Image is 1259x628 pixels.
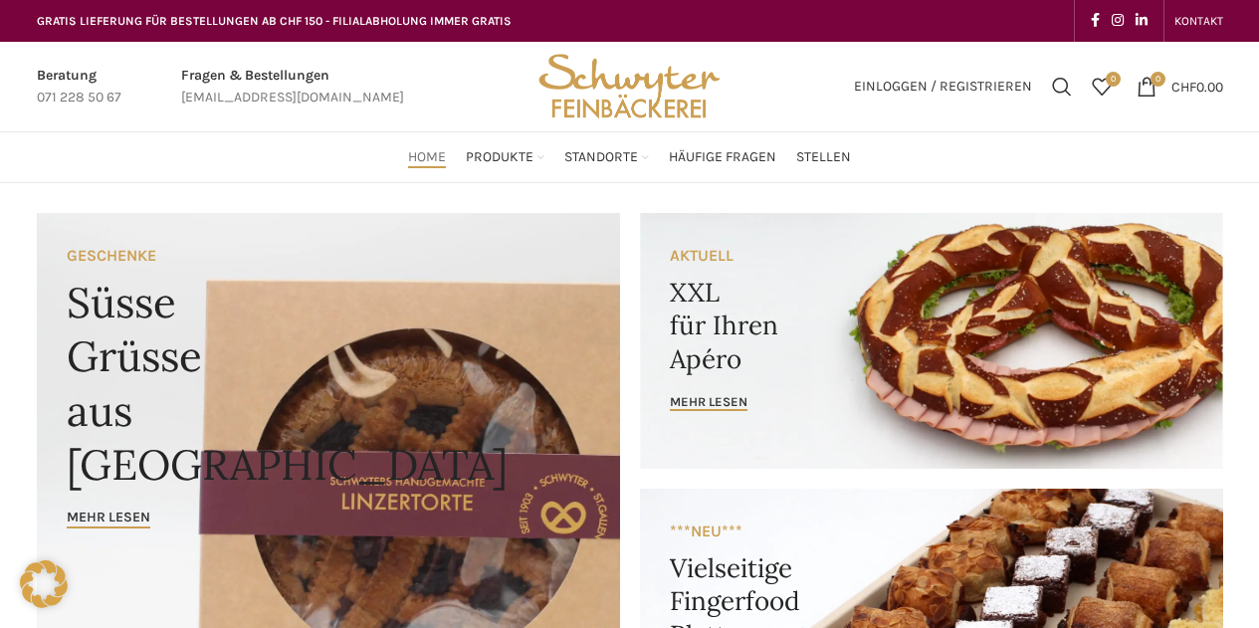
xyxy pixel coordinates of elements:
[37,14,512,28] span: GRATIS LIEFERUNG FÜR BESTELLUNGEN AB CHF 150 - FILIALABHOLUNG IMMER GRATIS
[1174,14,1223,28] span: KONTAKT
[669,137,776,177] a: Häufige Fragen
[1171,78,1196,95] span: CHF
[466,137,544,177] a: Produkte
[1151,72,1165,87] span: 0
[531,77,727,94] a: Site logo
[408,148,446,167] span: Home
[844,67,1042,106] a: Einloggen / Registrieren
[1082,67,1122,106] div: Meine Wunschliste
[1106,72,1121,87] span: 0
[640,213,1223,469] a: Banner link
[669,148,776,167] span: Häufige Fragen
[796,137,851,177] a: Stellen
[1171,78,1223,95] bdi: 0.00
[1085,7,1106,35] a: Facebook social link
[564,148,638,167] span: Standorte
[408,137,446,177] a: Home
[564,137,649,177] a: Standorte
[531,42,727,131] img: Bäckerei Schwyter
[181,65,404,109] a: Infobox link
[1164,1,1233,41] div: Secondary navigation
[1042,67,1082,106] a: Suchen
[27,137,1233,177] div: Main navigation
[1082,67,1122,106] a: 0
[854,80,1032,94] span: Einloggen / Registrieren
[1106,7,1130,35] a: Instagram social link
[1174,1,1223,41] a: KONTAKT
[1130,7,1154,35] a: Linkedin social link
[796,148,851,167] span: Stellen
[37,65,121,109] a: Infobox link
[466,148,533,167] span: Produkte
[1127,67,1233,106] a: 0 CHF0.00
